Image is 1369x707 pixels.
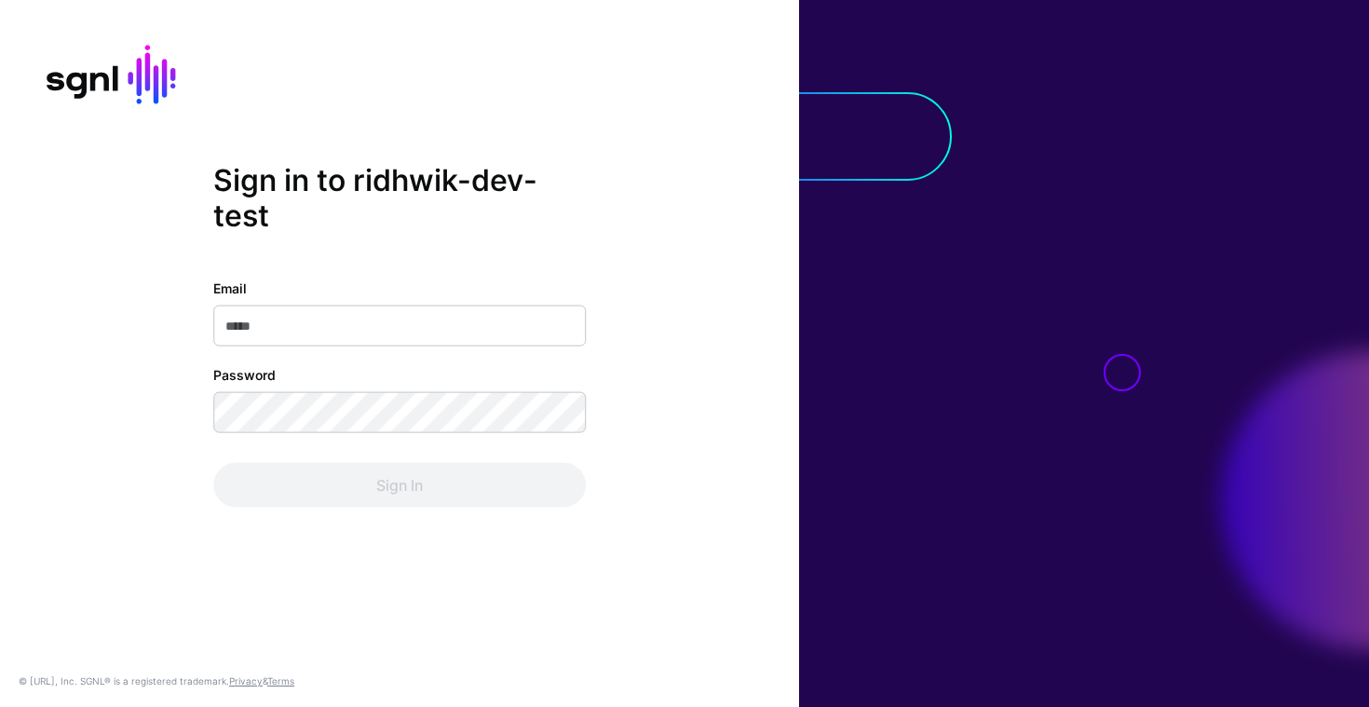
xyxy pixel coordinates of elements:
a: Privacy [229,675,263,687]
label: Password [213,365,276,385]
label: Email [213,279,247,298]
a: Terms [267,675,294,687]
div: © [URL], Inc. SGNL® is a registered trademark. & [19,673,294,688]
h2: Sign in to ridhwik-dev-test [213,162,586,234]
